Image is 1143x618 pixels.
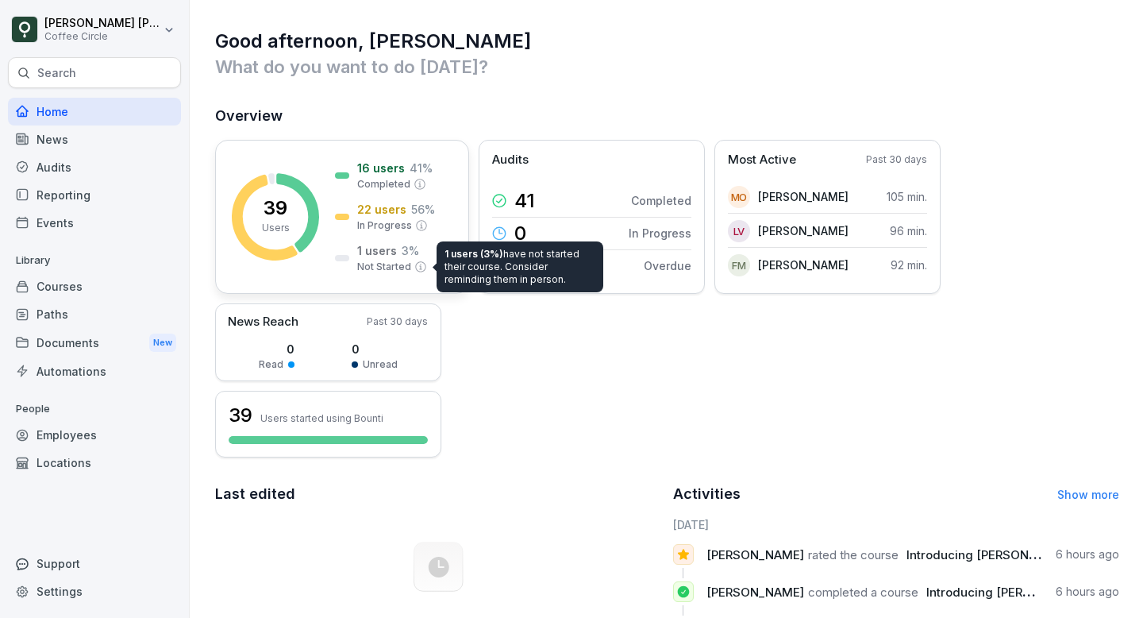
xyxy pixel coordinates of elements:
[44,17,160,30] p: [PERSON_NAME] [PERSON_NAME]
[706,585,804,600] span: [PERSON_NAME]
[492,151,529,169] p: Audits
[8,449,181,477] a: Locations
[357,201,406,218] p: 22 users
[8,126,181,153] a: News
[8,328,181,357] a: DocumentsNew
[259,341,294,357] p: 0
[357,260,411,274] p: Not Started
[228,313,298,331] p: News Reach
[514,191,535,211] p: 41
[410,160,433,176] p: 41 %
[8,153,181,181] a: Audits
[352,341,398,357] p: 0
[631,192,691,209] p: Completed
[8,272,181,300] a: Courses
[262,221,290,235] p: Users
[357,218,412,233] p: In Progress
[808,547,899,562] span: rated the course
[8,421,181,449] a: Employees
[437,241,603,292] div: have not started their course. Consider reminding them in person.
[215,483,662,505] h2: Last edited
[673,483,741,505] h2: Activities
[887,188,927,205] p: 105 min.
[758,188,849,205] p: [PERSON_NAME]
[644,257,691,274] p: Overdue
[357,242,397,259] p: 1 users
[367,315,428,329] p: Past 30 days
[8,209,181,237] a: Events
[673,516,1120,533] h6: [DATE]
[357,160,405,176] p: 16 users
[37,65,76,81] p: Search
[402,242,419,259] p: 3 %
[758,257,849,273] p: [PERSON_NAME]
[357,177,410,191] p: Completed
[229,402,252,429] h3: 39
[411,201,435,218] p: 56 %
[1056,584,1119,600] p: 6 hours ago
[890,222,927,239] p: 96 min.
[706,547,804,562] span: [PERSON_NAME]
[8,328,181,357] div: Documents
[8,98,181,126] a: Home
[728,254,750,276] div: FM
[629,225,691,241] p: In Progress
[149,334,176,352] div: New
[1057,488,1119,501] a: Show more
[728,220,750,242] div: LV
[728,186,750,208] div: MO
[8,248,181,273] p: Library
[8,300,181,328] a: Paths
[808,585,918,600] span: completed a course
[8,577,181,605] a: Settings
[1056,547,1119,562] p: 6 hours ago
[363,357,398,372] p: Unread
[728,151,796,169] p: Most Active
[215,105,1119,127] h2: Overview
[215,29,1119,54] h1: Good afternoon, [PERSON_NAME]
[514,224,526,243] p: 0
[866,153,927,167] p: Past 30 days
[8,396,181,422] p: People
[44,31,160,42] p: Coffee Circle
[264,199,287,218] p: 39
[260,412,383,424] p: Users started using Bounti
[259,357,283,372] p: Read
[758,222,849,239] p: [PERSON_NAME]
[215,54,1119,79] p: What do you want to do [DATE]?
[8,181,181,209] a: Reporting
[8,550,181,577] div: Support
[444,248,503,260] span: 1 users (3%)
[891,257,927,273] p: 92 min.
[8,357,181,385] a: Automations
